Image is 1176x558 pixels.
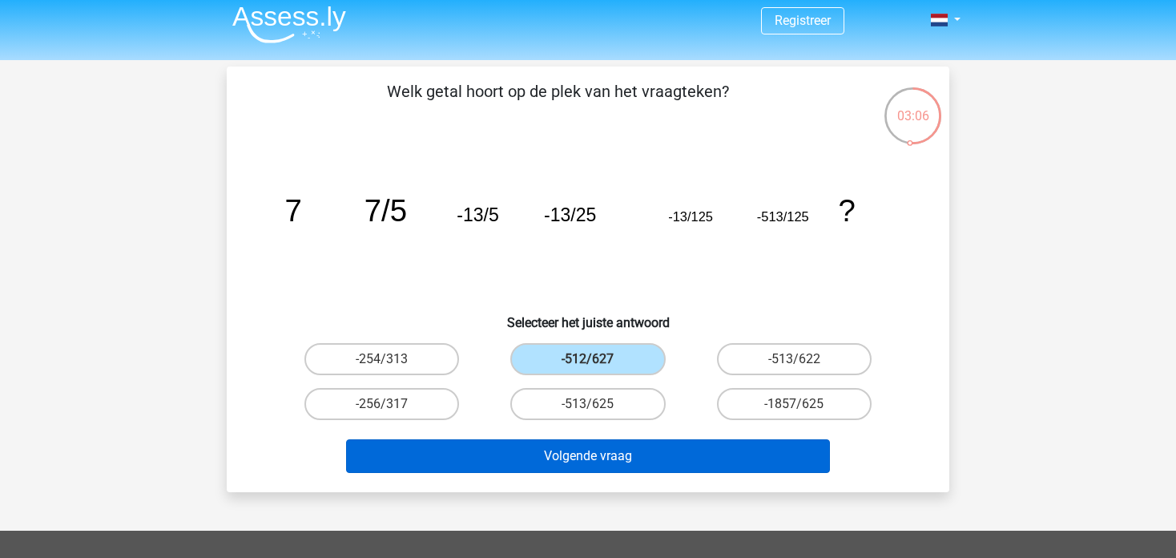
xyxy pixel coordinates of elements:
p: Welk getal hoort op de plek van het vraagteken? [252,79,864,127]
label: -513/625 [510,388,665,420]
a: Registreer [775,13,831,28]
button: Volgende vraag [346,439,831,473]
tspan: -513/125 [757,209,809,224]
tspan: -13/5 [457,204,498,225]
tspan: -13/25 [544,204,596,225]
label: -256/317 [304,388,459,420]
label: -512/627 [510,343,665,375]
tspan: ? [838,193,855,228]
h6: Selecteer het juiste antwoord [252,302,924,330]
tspan: -13/125 [668,209,713,224]
div: 03:06 [883,86,943,126]
label: -513/622 [717,343,872,375]
tspan: 7/5 [364,193,407,228]
img: Assessly [232,6,346,43]
label: -1857/625 [717,388,872,420]
label: -254/313 [304,343,459,375]
tspan: 7 [285,193,302,228]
